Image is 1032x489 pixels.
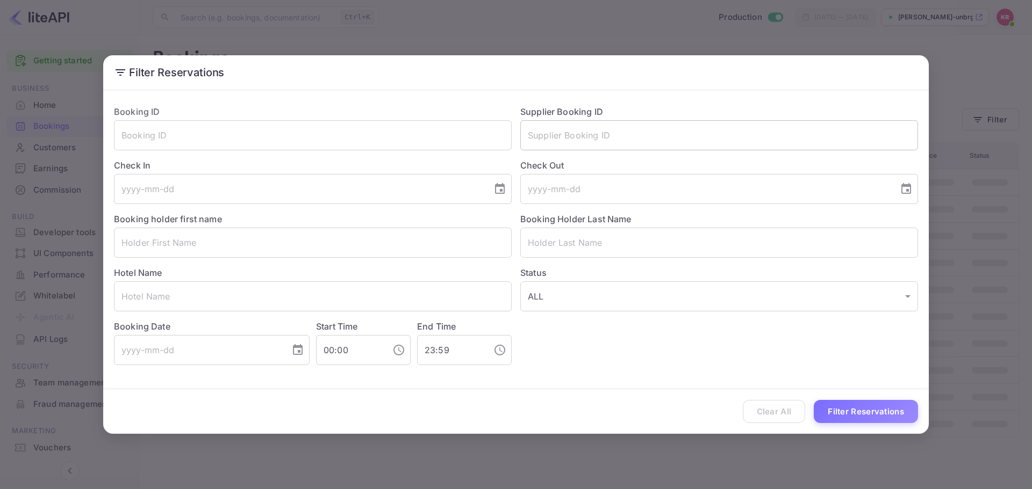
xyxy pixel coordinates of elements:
[520,159,918,172] label: Check Out
[114,159,512,172] label: Check In
[520,106,603,117] label: Supplier Booking ID
[489,178,511,200] button: Choose date
[520,214,632,224] label: Booking Holder Last Name
[520,228,918,258] input: Holder Last Name
[114,320,310,333] label: Booking Date
[114,174,485,204] input: yyyy-mm-dd
[316,321,358,332] label: Start Time
[814,400,918,423] button: Filter Reservations
[388,339,410,361] button: Choose time, selected time is 12:00 AM
[114,214,222,224] label: Booking holder first name
[520,281,918,311] div: ALL
[895,178,917,200] button: Choose date
[114,281,512,311] input: Hotel Name
[520,266,918,279] label: Status
[103,55,929,90] h2: Filter Reservations
[114,106,160,117] label: Booking ID
[114,267,162,278] label: Hotel Name
[417,321,456,332] label: End Time
[114,335,283,365] input: yyyy-mm-dd
[489,339,511,361] button: Choose time, selected time is 11:59 PM
[316,335,384,365] input: hh:mm
[520,120,918,150] input: Supplier Booking ID
[287,339,309,361] button: Choose date
[417,335,485,365] input: hh:mm
[114,120,512,150] input: Booking ID
[520,174,891,204] input: yyyy-mm-dd
[114,228,512,258] input: Holder First Name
